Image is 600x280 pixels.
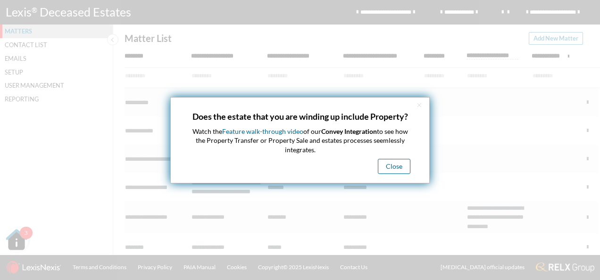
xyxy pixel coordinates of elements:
[303,127,321,135] span: of our
[222,127,303,135] a: Feature walk-through video
[378,159,410,174] button: Close
[417,100,422,110] button: Close
[192,127,222,135] span: Watch the
[190,112,410,122] h3: Does the estate that you are winding up include Property?
[321,127,377,135] strong: Convey Integration
[196,127,409,154] span: to see how the Property Transfer or Property Sale and estates processes seemlessly integrates.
